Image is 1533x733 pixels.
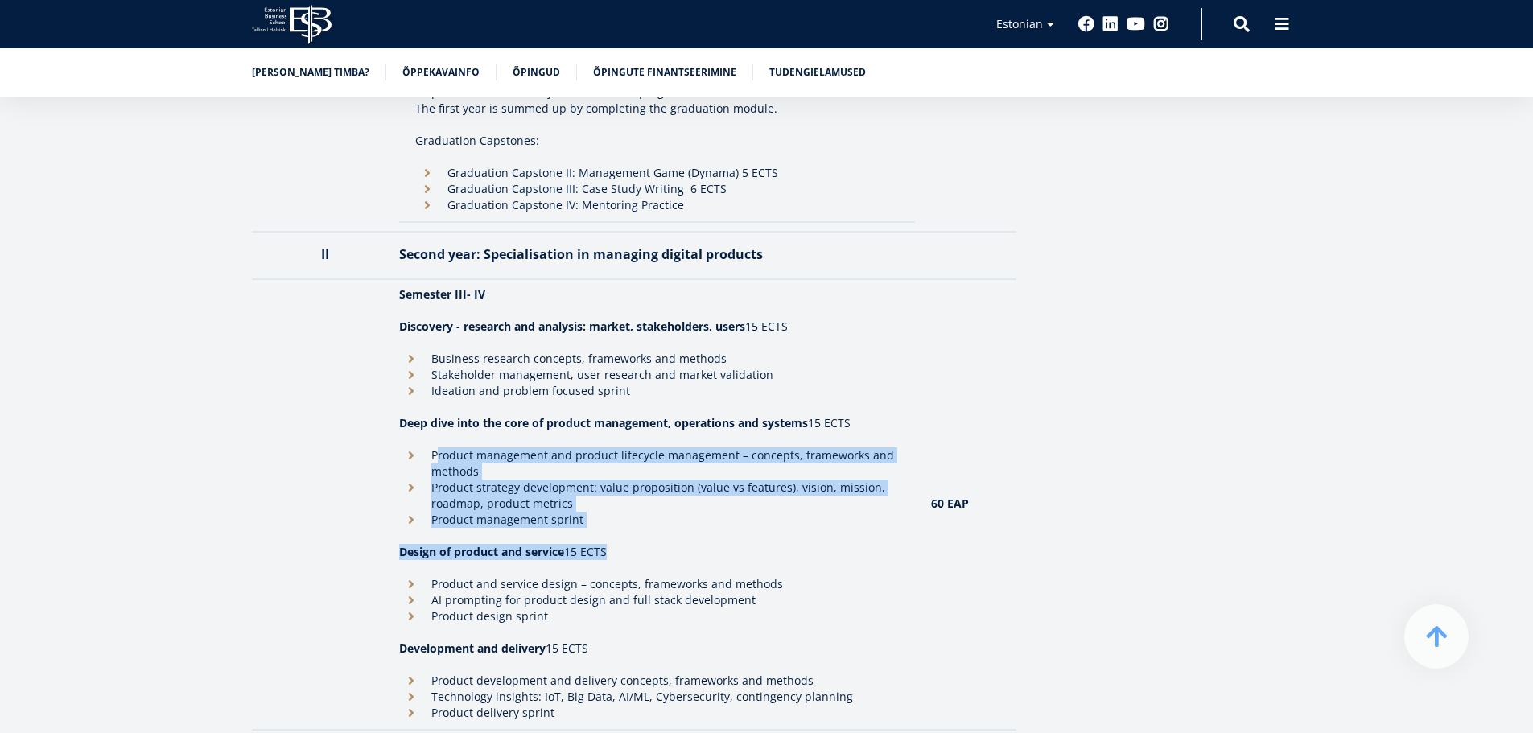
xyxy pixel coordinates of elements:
a: Facebook [1078,16,1094,32]
strong: Semester III- IV [399,286,485,302]
span: Kaheaastane MBA [19,179,105,193]
input: Kaheaastane MBA [4,179,14,190]
p: 15 ECTS [399,640,915,657]
span: Tehnoloogia ja innovatsiooni juhtimine (MBA) [19,200,237,214]
li: Product development and delivery concepts, frameworks and methods [399,673,915,689]
span: Üheaastane eestikeelne MBA [19,158,157,172]
strong: Discovery - research and analysis: market, stakeholders, users [399,319,745,334]
li: Stakeholder management, user research and market validation [399,367,915,383]
strong: 60 EAP [931,496,969,511]
li: Product and service design – concepts, frameworks and methods [399,576,915,592]
a: Instagram [1153,16,1169,32]
p: 15 ECTS [399,415,915,431]
li: Graduation Capstone III: Case Study Writing 6 ECTS [415,181,899,197]
li: Technology insights: IoT, Big Data, AI/ML, Cybersecurity, contingency planning [399,689,915,705]
strong: Deep dive into the core of product management, operations and systems [399,415,808,430]
li: Ideation and problem focused sprint [399,383,915,399]
li: Graduation Capstone II: Management Game (Dynama) 5 ECTS [415,165,899,181]
a: Linkedin [1102,16,1119,32]
li: Product strategy development: value proposition (value vs features), vision, mission, roadmap, pr... [399,480,915,512]
p: The first year is summed up by completing the graduation module. [415,101,899,133]
a: Tudengielamused [769,64,866,80]
li: Product management and product lifecycle management – concepts, frameworks and methods [399,447,915,480]
a: Õpingud [513,64,560,80]
input: Üheaastane eestikeelne MBA [4,159,14,169]
li: Business research concepts, frameworks and methods [399,351,915,367]
strong: Design of product and service [399,544,564,559]
th: II [252,232,392,279]
li: Product delivery sprint [399,705,915,721]
p: Graduation Capstones: [415,133,899,149]
a: [PERSON_NAME] TIMBA? [252,64,369,80]
li: Graduation Capstone IV: Mentoring Practice [415,197,899,213]
th: Second year: Specialisation in managing digital products [391,232,923,279]
li: Product management sprint [399,512,915,528]
p: 15 ECTS [399,319,915,335]
a: Õpingute finantseerimine [593,64,736,80]
strong: Development and delivery [399,640,546,656]
li: Product design sprint [399,608,915,624]
li: AI prompting for product design and full stack development [399,592,915,608]
span: Perekonnanimi [382,1,455,15]
a: Õppekavainfo [402,64,480,80]
a: Youtube [1127,16,1145,32]
p: 15 ECTS [399,544,915,560]
input: Tehnoloogia ja innovatsiooni juhtimine (MBA) [4,200,14,211]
